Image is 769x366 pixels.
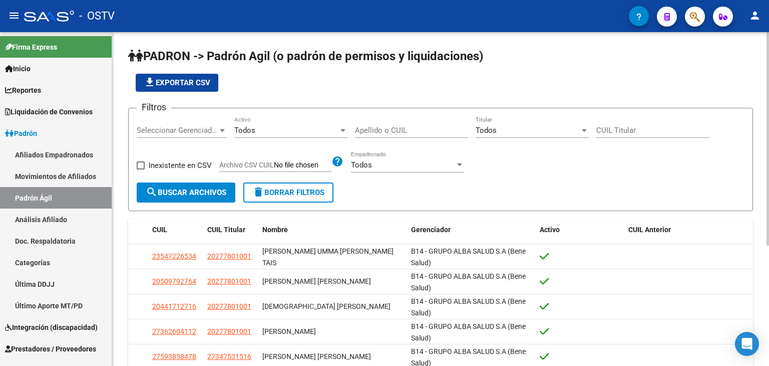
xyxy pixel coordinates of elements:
[152,277,196,285] span: 20509792764
[5,85,41,96] span: Reportes
[262,352,371,360] span: [PERSON_NAME] [PERSON_NAME]
[5,322,98,333] span: Integración (discapacidad)
[137,126,218,135] span: Seleccionar Gerenciador
[234,126,255,135] span: Todos
[262,327,316,335] span: [PERSON_NAME]
[411,226,451,234] span: Gerenciador
[262,247,394,267] span: [PERSON_NAME] UMMA [PERSON_NAME] TAIS
[137,100,171,114] h3: Filtros
[207,352,251,360] span: 27347531516
[144,78,210,87] span: Exportar CSV
[152,302,196,310] span: 20441712716
[5,343,96,354] span: Prestadores / Proveedores
[5,42,57,53] span: Firma Express
[149,159,212,171] span: Inexistente en CSV
[137,182,235,203] button: Buscar Archivos
[207,302,251,310] span: 20277801001
[152,327,196,335] span: 27362604112
[219,161,274,169] span: Archivo CSV CUIL
[5,106,93,117] span: Liquidación de Convenios
[207,252,251,260] span: 20277801001
[628,226,671,234] span: CUIL Anterior
[252,186,264,198] mat-icon: delete
[128,49,483,63] span: PADRON -> Padrón Agil (o padrón de permisos y liquidaciones)
[411,322,526,342] span: B14 - GRUPO ALBA SALUD S.A (Bene Salud)
[144,76,156,88] mat-icon: file_download
[5,128,37,139] span: Padrón
[148,219,203,241] datatable-header-cell: CUIL
[258,219,407,241] datatable-header-cell: Nombre
[252,188,324,197] span: Borrar Filtros
[152,352,196,360] span: 27593858478
[540,226,560,234] span: Activo
[536,219,624,241] datatable-header-cell: Activo
[735,332,759,356] div: Open Intercom Messenger
[624,219,753,241] datatable-header-cell: CUIL Anterior
[262,226,288,234] span: Nombre
[79,5,115,27] span: - OSTV
[476,126,497,135] span: Todos
[203,219,258,241] datatable-header-cell: CUIL Titular
[207,277,251,285] span: 20277801001
[331,155,343,167] mat-icon: help
[152,226,167,234] span: CUIL
[351,160,372,169] span: Todos
[411,297,526,317] span: B14 - GRUPO ALBA SALUD S.A (Bene Salud)
[407,219,536,241] datatable-header-cell: Gerenciador
[5,63,31,74] span: Inicio
[262,302,391,310] span: [DEMOGRAPHIC_DATA] [PERSON_NAME]
[243,182,333,203] button: Borrar Filtros
[274,161,331,170] input: Archivo CSV CUIL
[146,188,226,197] span: Buscar Archivos
[152,252,196,260] span: 23547226534
[8,10,20,22] mat-icon: menu
[207,327,251,335] span: 20277801001
[411,272,526,292] span: B14 - GRUPO ALBA SALUD S.A (Bene Salud)
[146,186,158,198] mat-icon: search
[262,277,371,285] span: [PERSON_NAME] [PERSON_NAME]
[136,74,218,92] button: Exportar CSV
[411,247,526,267] span: B14 - GRUPO ALBA SALUD S.A (Bene Salud)
[749,10,761,22] mat-icon: person
[207,226,245,234] span: CUIL Titular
